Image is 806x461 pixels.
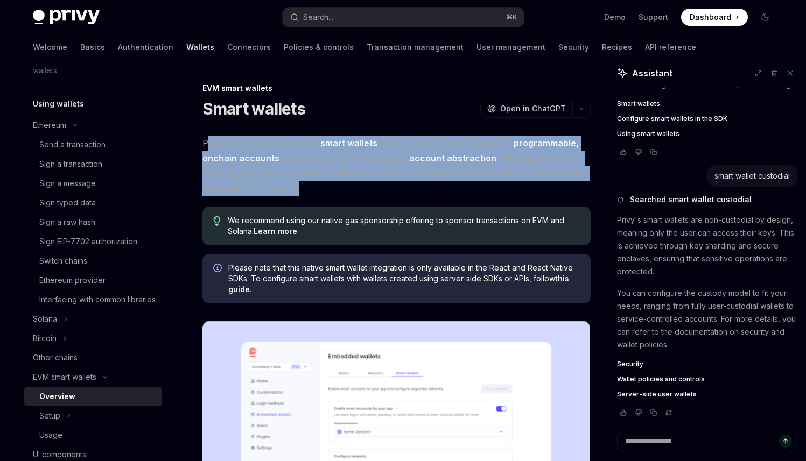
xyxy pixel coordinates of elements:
div: Switch chains [39,254,87,267]
span: Security [617,360,643,368]
a: Sign typed data [24,193,162,212]
a: Configure smart wallets in the SDK [617,115,797,123]
a: Authentication [118,34,173,60]
span: Using smart wallets [617,130,679,138]
span: Wallet policies and controls [617,375,705,384]
div: Overview [39,390,75,403]
a: Using smart wallets [617,130,797,138]
button: Search...⌘K [283,8,524,27]
div: Ethereum provider [39,274,106,287]
div: Sign a message [39,177,96,190]
a: Support [639,12,668,23]
a: Smart wallets [617,100,797,108]
a: Sign a transaction [24,154,162,174]
svg: Tip [213,216,221,226]
div: Sign typed data [39,196,96,209]
strong: smart wallets [320,138,377,148]
a: User management [476,34,545,60]
span: Searched smart wallet custodial [630,194,752,205]
div: Sign a raw hash [39,216,95,229]
a: Basics [80,34,105,60]
button: Send message [779,435,792,448]
a: Wallet policies and controls [617,375,797,384]
a: Transaction management [367,34,464,60]
div: Interfacing with common libraries [39,293,156,306]
p: Privy's smart wallets are non-custodial by design, meaning only the user can access their keys. T... [617,214,797,278]
a: Demo [604,12,626,23]
a: Learn more [254,226,297,236]
div: Ethereum [33,119,66,132]
a: API reference [645,34,696,60]
div: Bitcoin [33,332,57,345]
a: Policies & controls [284,34,354,60]
a: account abstraction [409,153,496,164]
button: Open in ChatGPT [480,100,572,118]
a: Other chains [24,348,162,367]
span: Please note that this native smart wallet integration is only available in the React and React Na... [228,263,580,295]
span: Assistant [632,67,672,80]
a: Switch chains [24,251,162,271]
a: Security [617,360,797,368]
div: Sign a transaction [39,158,102,171]
div: UI components [33,448,86,461]
div: EVM smart wallets [202,83,591,94]
a: Server-side user wallets [617,390,797,399]
div: Solana [33,313,57,325]
a: Welcome [33,34,67,60]
a: Sign a message [24,174,162,193]
a: Interfacing with common libraries [24,290,162,309]
a: Overview [24,387,162,406]
div: EVM smart wallets [33,371,96,384]
div: Usage [39,429,62,442]
svg: Info [213,264,224,274]
a: Sign EIP-7702 authorization [24,232,162,251]
p: You can configure the custody model to fit your needs, ranging from fully user-custodial wallets ... [617,287,797,351]
div: Send a transaction [39,138,106,151]
a: Send a transaction [24,135,162,154]
a: Wallets [186,34,214,60]
span: ⌘ K [506,13,517,22]
button: Searched smart wallet custodial [617,194,797,205]
div: Sign EIP-7702 authorization [39,235,137,248]
span: Privy makes it easy to create for your users. Smart wallets are that incorporate the features of ... [202,136,591,196]
a: Sign a raw hash [24,212,162,232]
a: Ethereum provider [24,271,162,290]
div: Search... [303,11,333,24]
h5: Using wallets [33,97,84,110]
a: Dashboard [681,9,748,26]
a: Recipes [602,34,632,60]
a: Security [558,34,589,60]
span: Smart wallets [617,100,660,108]
span: Server-side user wallets [617,390,697,399]
h1: Smart wallets [202,99,305,118]
div: smart wallet custodial [714,171,790,181]
div: Setup [39,409,60,422]
span: Open in ChatGPT [500,103,566,114]
img: dark logo [33,10,100,25]
span: Dashboard [690,12,731,23]
button: Toggle dark mode [756,9,774,26]
span: We recommend using our native gas sponsorship offering to sponsor transactions on EVM and Solana. [228,215,579,237]
a: Connectors [227,34,271,60]
span: Configure smart wallets in the SDK [617,115,727,123]
a: Usage [24,425,162,445]
div: Other chains [33,351,78,364]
